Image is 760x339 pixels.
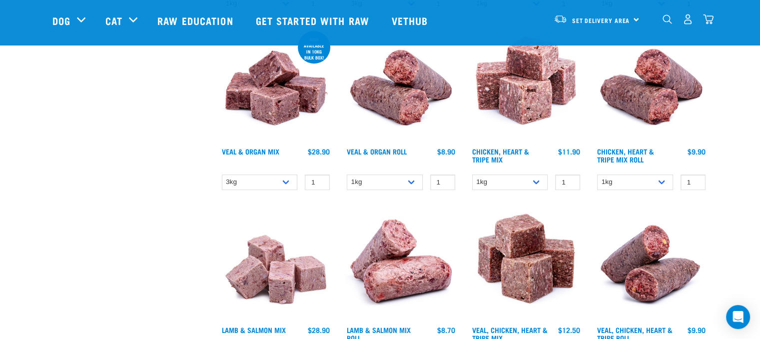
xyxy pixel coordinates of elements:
[298,32,330,65] div: now available in 10kg bulk box!
[472,149,529,161] a: Chicken, Heart & Tripe Mix
[470,29,583,142] img: 1062 Chicken Heart Tripe Mix 01
[437,326,455,334] div: $8.70
[437,147,455,155] div: $8.90
[308,326,330,334] div: $28.90
[222,149,279,153] a: Veal & Organ Mix
[572,18,630,22] span: Set Delivery Area
[105,13,122,28] a: Cat
[344,208,458,321] img: 1261 Lamb Salmon Roll 01
[470,208,583,321] img: Veal Chicken Heart Tripe Mix 01
[558,147,580,155] div: $11.90
[555,174,580,190] input: 1
[219,208,333,321] img: 1029 Lamb Salmon Mix 01
[52,13,70,28] a: Dog
[222,328,286,331] a: Lamb & Salmon Mix
[663,14,672,24] img: home-icon-1@2x.png
[688,147,706,155] div: $9.90
[219,29,333,142] img: 1158 Veal Organ Mix 01
[597,149,654,161] a: Chicken, Heart & Tripe Mix Roll
[305,174,330,190] input: 1
[703,14,714,24] img: home-icon@2x.png
[147,0,245,40] a: Raw Education
[595,208,708,321] img: 1263 Chicken Organ Roll 02
[726,305,750,329] div: Open Intercom Messenger
[554,14,567,23] img: van-moving.png
[558,326,580,334] div: $12.50
[246,0,382,40] a: Get started with Raw
[382,0,441,40] a: Vethub
[688,326,706,334] div: $9.90
[681,174,706,190] input: 1
[683,14,693,24] img: user.png
[595,29,708,142] img: Chicken Heart Tripe Roll 01
[344,29,458,142] img: Veal Organ Mix Roll 01
[308,147,330,155] div: $28.90
[430,174,455,190] input: 1
[347,149,407,153] a: Veal & Organ Roll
